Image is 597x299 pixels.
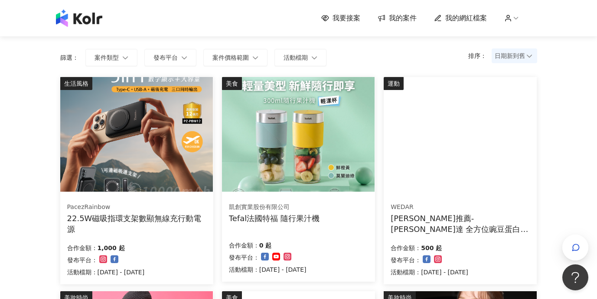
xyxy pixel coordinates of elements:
p: 合作金額： [391,243,421,253]
div: 凱創實業股份有限公司 [229,203,320,212]
div: [PERSON_NAME]推薦-[PERSON_NAME]達 全方位豌豆蛋白飲 (互惠合作檔） [391,213,530,235]
p: 活動檔期：[DATE] - [DATE] [391,267,468,277]
p: 0 起 [259,240,272,251]
div: WEDAR [391,203,529,212]
img: logo [56,10,102,27]
a: 我要接案 [321,13,360,23]
p: 合作金額： [229,240,259,251]
span: 我要接案 [333,13,360,23]
div: Tefal法國特福 隨行果汁機 [229,213,320,224]
p: 發布平台： [67,255,98,265]
p: 1,000 起 [98,243,125,253]
iframe: Help Scout Beacon - Open [562,264,588,290]
img: Tefal法國特福 隨行果汁機開團 [222,77,375,192]
span: 案件類型 [95,54,119,61]
p: 500 起 [421,243,442,253]
div: 運動 [384,77,404,90]
span: 我的網紅檔案 [445,13,487,23]
img: 22.5W磁吸指環支架數顯無線充行動電源 [60,77,213,192]
span: 案件價格範圍 [212,54,249,61]
span: 活動檔期 [284,54,308,61]
p: 活動檔期：[DATE] - [DATE] [67,267,145,277]
div: PacezRainbow [67,203,206,212]
div: 22.5W磁吸指環支架數顯無線充行動電源 [67,213,206,235]
a: 我的網紅檔案 [434,13,487,23]
p: 合作金額： [67,243,98,253]
button: 活動檔期 [274,49,326,66]
div: 生活風格 [60,77,92,90]
span: 日期新到舊 [495,49,534,62]
button: 案件價格範圍 [203,49,268,66]
p: 排序： [468,52,492,59]
p: 發布平台： [229,252,259,263]
span: 我的案件 [389,13,417,23]
span: 發布平台 [153,54,178,61]
div: 美食 [222,77,242,90]
p: 篩選： [60,54,78,61]
p: 活動檔期：[DATE] - [DATE] [229,264,307,275]
img: WEDAR薇達 全方位豌豆蛋白飲 [384,77,536,192]
a: 我的案件 [378,13,417,23]
p: 發布平台： [391,255,421,265]
button: 發布平台 [144,49,196,66]
button: 案件類型 [85,49,137,66]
